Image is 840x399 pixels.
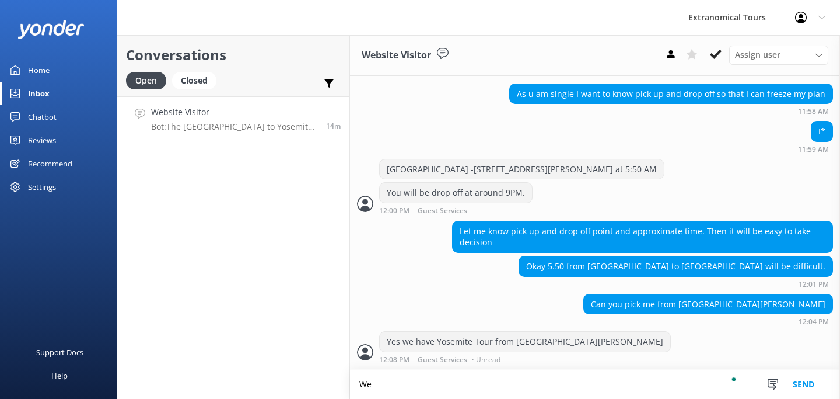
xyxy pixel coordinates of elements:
[379,70,410,78] strong: 11:58 AM
[379,356,409,363] strong: 12:08 PM
[584,294,832,314] div: Can you pick me from [GEOGRAPHIC_DATA][PERSON_NAME]
[28,152,72,175] div: Recommend
[36,341,83,364] div: Support Docs
[28,175,56,199] div: Settings
[471,356,501,363] span: • Unread
[798,145,833,153] div: Sep 04 2025 08:59pm (UTC -07:00) America/Tijuana
[782,370,825,399] button: Send
[28,129,56,152] div: Reviews
[379,69,670,78] div: Sep 04 2025 08:58pm (UTC -07:00) America/Tijuana
[379,355,671,363] div: Sep 04 2025 09:08pm (UTC -07:00) America/Tijuana
[151,106,317,119] h4: Website Visitor
[172,72,216,89] div: Closed
[798,146,829,153] strong: 11:59 AM
[17,20,85,39] img: yonder-white-logo.png
[380,159,664,179] div: [GEOGRAPHIC_DATA] -[STREET_ADDRESS][PERSON_NAME] at 5:50 AM
[379,206,533,215] div: Sep 04 2025 09:00pm (UTC -07:00) America/Tijuana
[509,107,833,115] div: Sep 04 2025 08:58pm (UTC -07:00) America/Tijuana
[126,74,172,86] a: Open
[117,96,349,140] a: Website VisitorBot:The [GEOGRAPHIC_DATA] to Yosemite One-Way Bus Tour departs daily from major Sa...
[28,105,57,129] div: Chatbot
[519,256,832,276] div: Okay 5.50 from [GEOGRAPHIC_DATA] to [GEOGRAPHIC_DATA] will be difficult.
[380,332,670,352] div: Yes we have Yosemite Tour from [GEOGRAPHIC_DATA][PERSON_NAME]
[362,48,431,63] h3: Website Visitor
[28,82,50,105] div: Inbox
[583,317,833,325] div: Sep 04 2025 09:04pm (UTC -07:00) America/Tijuana
[453,221,832,252] div: Let me know pick up and drop off point and approximate time. Then it will be easy to take decision
[172,74,222,86] a: Closed
[510,84,832,104] div: As u am single I want to know pick up and drop off so that I can freeze my plan
[350,370,840,399] textarea: To enrich screen reader interactions, please activate Accessibility in Grammarly extension settings
[379,207,409,215] strong: 12:00 PM
[418,70,468,78] span: Guest Services
[51,364,68,387] div: Help
[326,121,341,131] span: Sep 04 2025 08:54pm (UTC -07:00) America/Tijuana
[729,46,828,64] div: Assign User
[126,72,166,89] div: Open
[126,44,341,66] h2: Conversations
[28,58,50,82] div: Home
[519,280,833,288] div: Sep 04 2025 09:01pm (UTC -07:00) America/Tijuana
[798,108,829,115] strong: 11:58 AM
[418,356,467,363] span: Guest Services
[799,318,829,325] strong: 12:04 PM
[380,183,532,203] div: You will be drop off at around 9PM.
[799,281,829,288] strong: 12:01 PM
[151,122,317,132] p: Bot: The [GEOGRAPHIC_DATA] to Yosemite One-Way Bus Tour departs daily from major San Francisco ho...
[418,207,467,215] span: Guest Services
[735,48,780,61] span: Assign user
